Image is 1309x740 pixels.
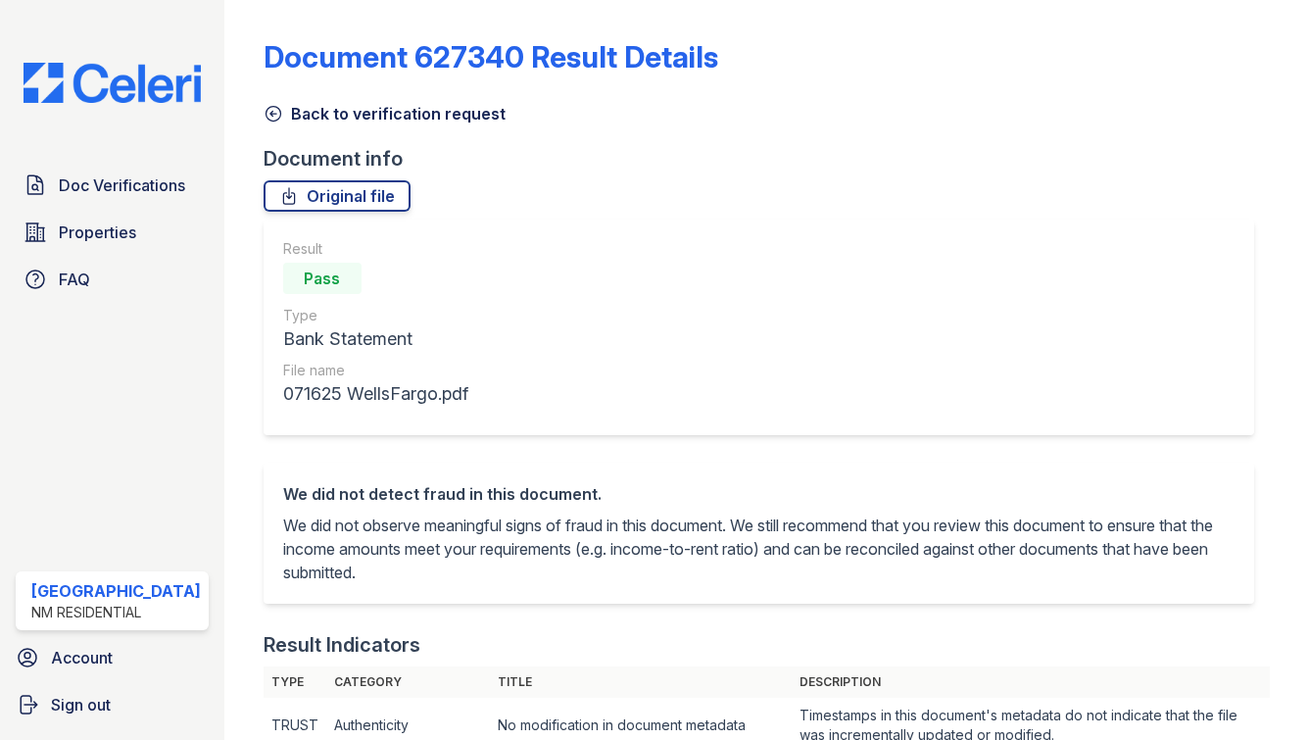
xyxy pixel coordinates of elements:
div: Bank Statement [283,325,468,353]
a: Document 627340 Result Details [264,39,718,74]
div: Result [283,239,468,259]
div: File name [283,361,468,380]
span: Account [51,646,113,669]
div: Type [283,306,468,325]
a: Doc Verifications [16,166,209,205]
a: Properties [16,213,209,252]
div: Document info [264,145,1270,173]
a: FAQ [16,260,209,299]
div: Result Indicators [264,631,420,659]
a: Back to verification request [264,102,506,125]
div: Pass [283,263,362,294]
div: [GEOGRAPHIC_DATA] [31,579,201,603]
th: Title [490,666,792,698]
a: Account [8,638,217,677]
p: We did not observe meaningful signs of fraud in this document. We still recommend that you review... [283,514,1235,584]
th: Category [326,666,490,698]
th: Description [792,666,1270,698]
th: Type [264,666,326,698]
a: Original file [264,180,411,212]
div: We did not detect fraud in this document. [283,482,1235,506]
span: FAQ [59,268,90,291]
span: Doc Verifications [59,173,185,197]
div: NM Residential [31,603,201,622]
div: 071625 WellsFargo.pdf [283,380,468,408]
iframe: chat widget [1227,662,1289,720]
img: CE_Logo_Blue-a8612792a0a2168367f1c8372b55b34899dd931a85d93a1a3d3e32e68fde9ad4.png [8,63,217,103]
a: Sign out [8,685,217,724]
span: Properties [59,221,136,244]
span: Sign out [51,693,111,716]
